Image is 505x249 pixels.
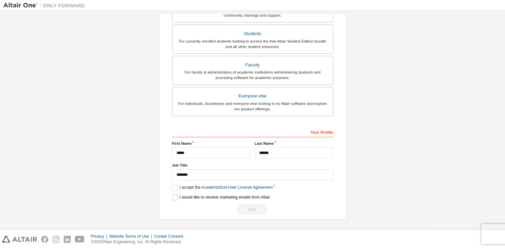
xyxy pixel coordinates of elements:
[172,141,251,146] label: First Name
[154,234,187,239] div: Cookie Consent
[255,141,333,146] label: Last Name
[176,29,329,38] div: Students
[75,236,85,243] img: youtube.svg
[91,234,109,239] div: Privacy
[176,69,329,80] div: For faculty & administrators of academic institutions administering students and accessing softwa...
[176,60,329,70] div: Faculty
[172,126,333,137] div: Your Profile
[2,236,37,243] img: altair_logo.svg
[176,101,329,112] div: For individuals, businesses and everyone else looking to try Altair software and explore our prod...
[202,185,273,190] a: Academic End-User License Agreement
[172,185,273,190] label: I accept the
[41,236,48,243] img: facebook.svg
[176,38,329,49] div: For currently enrolled students looking to access the free Altair Student Edition bundle and all ...
[172,204,333,215] div: Email already exists
[52,236,60,243] img: instagram.svg
[64,236,71,243] img: linkedin.svg
[3,2,88,9] img: Altair One
[91,239,187,245] p: © 2025 Altair Engineering, Inc. All Rights Reserved.
[172,194,270,200] label: I would like to receive marketing emails from Altair
[176,91,329,101] div: Everyone else
[109,234,154,239] div: Website Terms of Use
[172,162,333,168] label: Job Title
